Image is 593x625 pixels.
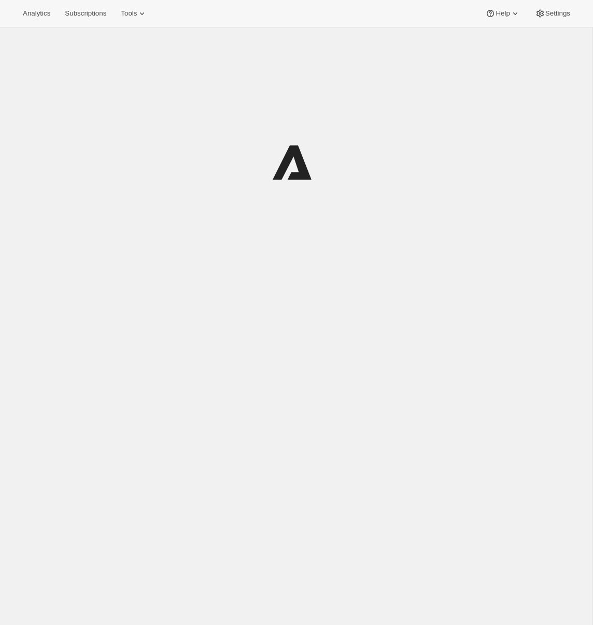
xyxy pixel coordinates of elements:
[65,9,106,18] span: Subscriptions
[479,6,526,21] button: Help
[59,6,112,21] button: Subscriptions
[121,9,137,18] span: Tools
[529,6,576,21] button: Settings
[545,9,570,18] span: Settings
[115,6,153,21] button: Tools
[23,9,50,18] span: Analytics
[17,6,57,21] button: Analytics
[496,9,510,18] span: Help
